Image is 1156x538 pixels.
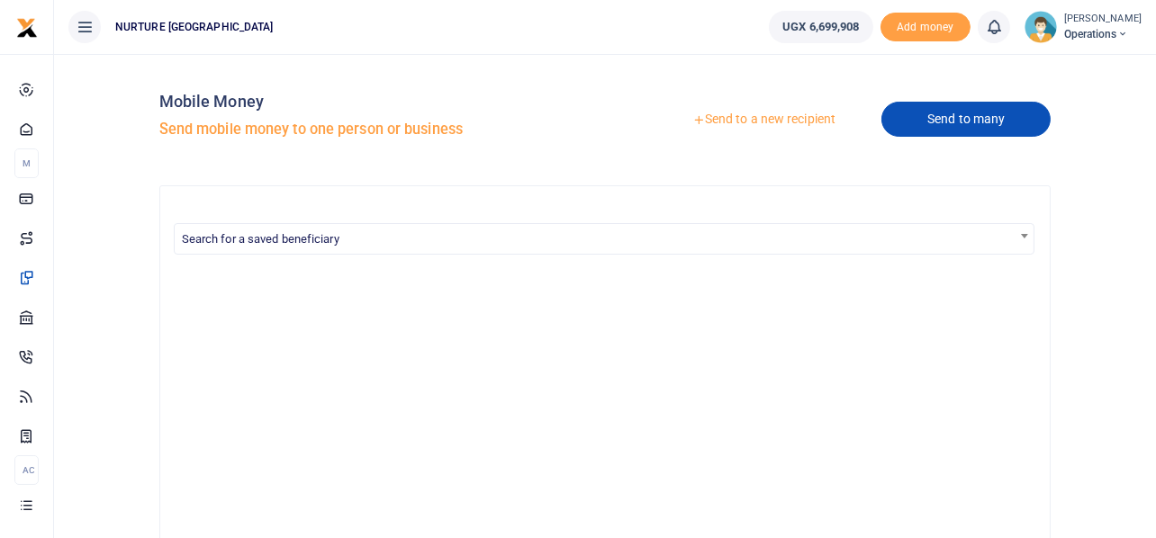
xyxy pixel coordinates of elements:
img: logo-small [16,17,38,39]
li: Toup your wallet [881,13,971,42]
span: UGX 6,699,908 [782,18,859,36]
a: logo-small logo-large logo-large [16,20,38,33]
h5: Send mobile money to one person or business [159,121,598,139]
li: Ac [14,455,39,485]
span: Operations [1064,26,1142,42]
small: [PERSON_NAME] [1064,12,1142,27]
a: UGX 6,699,908 [769,11,872,43]
span: Add money [881,13,971,42]
span: Search for a saved beneficiary [174,223,1035,255]
h4: Mobile Money [159,92,598,112]
a: Send to a new recipient [646,103,881,136]
a: Send to many [881,102,1051,137]
img: profile-user [1025,11,1057,43]
li: Wallet ballance [762,11,880,43]
span: Search for a saved beneficiary [175,224,1034,252]
li: M [14,148,39,178]
span: NURTURE [GEOGRAPHIC_DATA] [108,19,281,35]
a: profile-user [PERSON_NAME] Operations [1025,11,1142,43]
a: Add money [881,19,971,32]
span: Search for a saved beneficiary [182,232,339,246]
